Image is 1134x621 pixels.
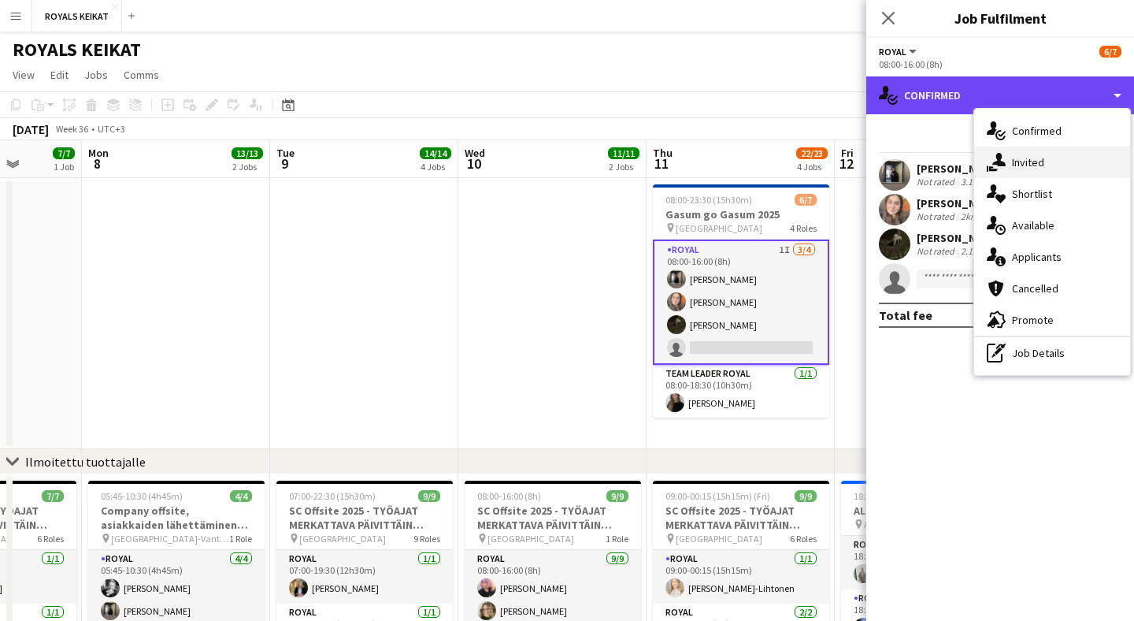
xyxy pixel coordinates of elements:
span: Fri [841,146,854,160]
span: 12 [839,154,854,173]
span: [GEOGRAPHIC_DATA] [299,533,386,545]
span: Thu [653,146,673,160]
a: Jobs [78,65,114,85]
div: 2km [958,210,981,223]
span: Confirmed [1012,124,1062,138]
div: 2 Jobs [609,161,639,173]
div: Confirmed [866,76,1134,114]
div: Ilmoitettu tuottajalle [25,454,146,470]
span: Applicants [1012,250,1062,264]
div: Not rated [917,245,958,258]
span: Wed [465,146,485,160]
span: 4/4 [230,490,252,502]
span: 11 [650,154,673,173]
span: 6 Roles [37,533,64,545]
div: Job Details [974,337,1130,369]
app-card-role: Royal1I3/408:00-16:00 (8h)[PERSON_NAME][PERSON_NAME][PERSON_NAME] [653,240,829,365]
div: [PERSON_NAME] [917,196,1008,210]
span: 9 [274,154,295,173]
span: 11/11 [608,147,639,159]
span: 09:00-00:15 (15h15m) (Fri) [665,490,770,502]
span: 9/9 [606,490,628,502]
span: Promote [1012,313,1054,327]
span: Available [1012,218,1054,232]
span: Tue [276,146,295,160]
app-card-role: Team Leader Royal1/108:00-18:30 (10h30m)[PERSON_NAME] [653,365,829,418]
h3: Gasum go Gasum 2025 [653,207,829,221]
span: Comms [124,68,159,82]
span: Mon [88,146,109,160]
h3: SC Offsite 2025 - TYÖAJAT MERKATTAVA PÄIVITTÄIN TOTEUMAN MUKAAN [653,504,829,532]
h3: Job Fulfilment [866,8,1134,28]
div: UTC+3 [98,123,125,135]
span: Week 36 [52,123,91,135]
button: ROYALS KEIKAT [32,1,122,32]
div: 08:00-16:00 (8h) [879,58,1121,70]
div: [PERSON_NAME] [917,231,1015,245]
a: View [6,65,41,85]
div: [PERSON_NAME] [917,162,1015,176]
div: Total fee [879,307,932,323]
div: 2 Jobs [232,161,262,173]
span: 9/9 [418,490,440,502]
span: Jobs [84,68,108,82]
span: [GEOGRAPHIC_DATA] [676,222,762,234]
span: 08:00-23:30 (15h30m) [665,194,752,206]
span: Allas sea pool [864,519,917,530]
span: 7/7 [42,490,64,502]
span: View [13,68,35,82]
span: 14/14 [420,147,451,159]
span: Royal [879,46,906,58]
span: [GEOGRAPHIC_DATA] [487,533,574,545]
div: Not rated [917,176,958,188]
span: Cancelled [1012,281,1058,296]
app-job-card: 08:00-23:30 (15h30m)6/7Gasum go Gasum 2025 [GEOGRAPHIC_DATA]4 RolesRoyal1I3/408:00-16:00 (8h)[PER... [653,184,829,418]
span: 6 Roles [790,533,817,545]
span: 07:00-22:30 (15h30m) [289,490,376,502]
span: 10 [462,154,485,173]
h3: SC Offsite 2025 - TYÖAJAT MERKATTAVA PÄIVITTÄIN TOTEUMAN MUKAAN [465,504,641,532]
div: [DATE] [13,121,49,137]
span: [GEOGRAPHIC_DATA] [676,533,762,545]
span: Invited [1012,155,1044,169]
button: Royal [879,46,919,58]
div: 2.1km [958,245,988,258]
h3: ALLAS LIVE 2025 [841,504,1017,518]
a: Edit [44,65,75,85]
span: 05:45-10:30 (4h45m) [101,490,183,502]
div: 4 Jobs [421,161,450,173]
span: 7/7 [53,147,75,159]
h3: SC Offsite 2025 - TYÖAJAT MERKATTAVA PÄIVITTÄIN TOTEUMAN MUKAAN [276,504,453,532]
span: Shortlist [1012,187,1052,201]
span: 8 [86,154,109,173]
h1: ROYALS KEIKAT [13,38,141,61]
span: 18:30-22:30 (4h) [854,490,917,502]
span: 6/7 [795,194,817,206]
span: 13/13 [232,147,263,159]
span: 4 Roles [790,222,817,234]
app-card-role: Royal1/107:00-19:30 (12h30m)[PERSON_NAME] [276,550,453,604]
div: 1 Job [54,161,74,173]
div: 3.1km [958,176,988,188]
span: 08:00-16:00 (8h) [477,490,541,502]
span: 9/9 [795,490,817,502]
span: 9 Roles [413,533,440,545]
span: 22/23 [796,147,828,159]
span: Edit [50,68,69,82]
div: Not rated [917,210,958,223]
h3: Company offsite, asiakkaiden lähettäminen matkaan [88,504,265,532]
span: 6/7 [1099,46,1121,58]
div: 4 Jobs [797,161,827,173]
a: Comms [117,65,165,85]
span: 1 Role [229,533,252,545]
app-card-role: Royal1/118:30-22:30 (4h)[PERSON_NAME] [841,536,1017,589]
span: 1 Role [606,533,628,545]
span: [GEOGRAPHIC_DATA]-Vantaa [111,533,229,545]
app-card-role: Royal1/109:00-00:15 (15h15m)[PERSON_NAME]-Lihtonen [653,550,829,604]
